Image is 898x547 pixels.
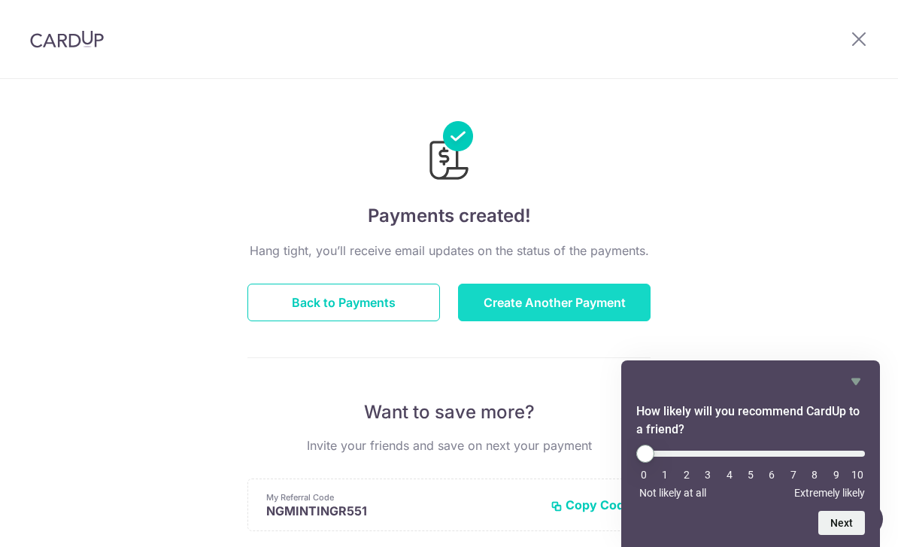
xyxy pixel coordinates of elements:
span: Help [35,11,65,24]
span: Not likely at all [639,487,706,499]
li: 9 [829,469,844,481]
li: 7 [786,469,801,481]
p: NGMINTINGR551 [266,503,538,518]
h4: Payments created! [247,202,651,229]
li: 8 [807,469,822,481]
div: How likely will you recommend CardUp to a friend? Select an option from 0 to 10, with 0 being Not... [636,372,865,535]
div: How likely will you recommend CardUp to a friend? Select an option from 0 to 10, with 0 being Not... [636,445,865,499]
li: 5 [743,469,758,481]
button: Back to Payments [247,284,440,321]
button: Hide survey [847,372,865,390]
li: 2 [679,469,694,481]
button: Next question [818,511,865,535]
span: Extremely likely [794,487,865,499]
li: 6 [764,469,779,481]
button: Copy Code [551,497,632,512]
li: 3 [700,469,715,481]
li: 0 [636,469,651,481]
p: Hang tight, you’ll receive email updates on the status of the payments. [247,242,651,260]
li: 1 [657,469,672,481]
p: My Referral Code [266,491,538,503]
img: Payments [425,121,473,184]
button: Create Another Payment [458,284,651,321]
li: 10 [850,469,865,481]
h2: How likely will you recommend CardUp to a friend? Select an option from 0 to 10, with 0 being Not... [636,403,865,439]
li: 4 [722,469,737,481]
img: CardUp [30,30,104,48]
p: Invite your friends and save on next your payment [247,436,651,454]
p: Want to save more? [247,400,651,424]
